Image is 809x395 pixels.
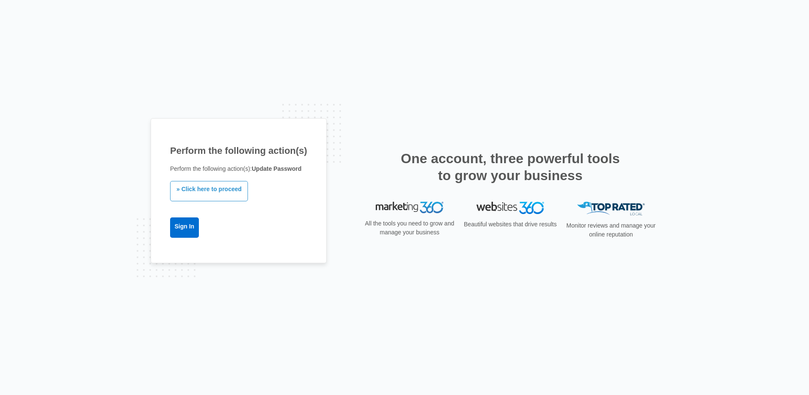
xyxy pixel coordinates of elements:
p: Beautiful websites that drive results [463,220,558,229]
img: Websites 360 [476,202,544,214]
h1: Perform the following action(s) [170,144,307,158]
b: Update Password [252,165,301,172]
img: Marketing 360 [376,202,443,214]
a: Sign In [170,217,199,238]
p: Monitor reviews and manage your online reputation [564,221,658,239]
a: » Click here to proceed [170,181,248,201]
p: All the tools you need to grow and manage your business [362,219,457,237]
h2: One account, three powerful tools to grow your business [398,150,622,184]
img: Top Rated Local [577,202,645,216]
p: Perform the following action(s): [170,164,307,173]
